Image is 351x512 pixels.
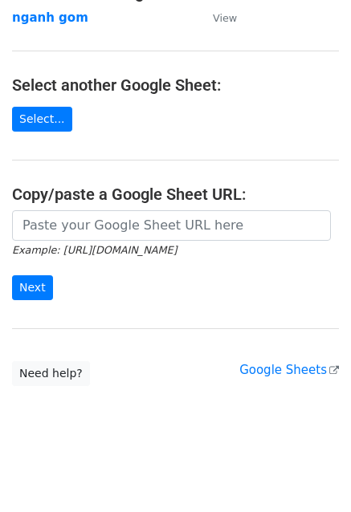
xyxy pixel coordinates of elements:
[12,107,72,132] a: Select...
[213,12,237,24] small: View
[197,10,237,25] a: View
[12,275,53,300] input: Next
[12,361,90,386] a: Need help?
[12,210,331,241] input: Paste your Google Sheet URL here
[12,10,88,25] a: nganh gom
[12,185,339,204] h4: Copy/paste a Google Sheet URL:
[12,244,177,256] small: Example: [URL][DOMAIN_NAME]
[12,75,339,95] h4: Select another Google Sheet:
[239,363,339,377] a: Google Sheets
